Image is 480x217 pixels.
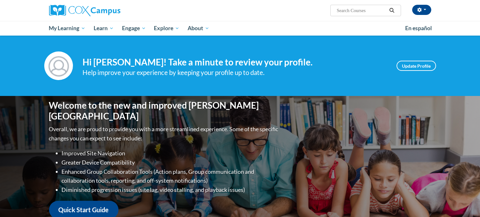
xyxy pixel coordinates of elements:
span: Learn [94,24,114,32]
img: Profile Image [44,51,73,80]
span: Explore [154,24,179,32]
div: Main menu [39,21,441,36]
div: Help improve your experience by keeping your profile up to date. [82,67,387,78]
button: Account Settings [412,5,431,15]
a: Learn [90,21,118,36]
span: Engage [122,24,146,32]
a: Engage [118,21,150,36]
a: Cox Campus [49,5,170,16]
a: En español [401,22,436,35]
h1: Welcome to the new and improved [PERSON_NAME][GEOGRAPHIC_DATA] [49,100,280,121]
span: En español [405,25,432,31]
span: My Learning [49,24,85,32]
input: Search Courses [336,7,387,14]
p: Overall, we are proud to provide you with a more streamlined experience. Some of the specific cha... [49,125,280,143]
a: Explore [150,21,183,36]
a: Update Profile [397,61,436,71]
a: About [183,21,213,36]
iframe: Button to launch messaging window [455,192,475,212]
li: Greater Device Compatibility [62,158,280,167]
img: Cox Campus [49,5,120,16]
li: Enhanced Group Collaboration Tools (Action plans, Group communication and collaboration tools, re... [62,167,280,186]
span: About [188,24,209,32]
li: Improved Site Navigation [62,149,280,158]
a: My Learning [45,21,90,36]
h4: Hi [PERSON_NAME]! Take a minute to review your profile. [82,57,387,68]
button: Search [387,7,397,14]
li: Diminished progression issues (site lag, video stalling, and playback issues) [62,185,280,194]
